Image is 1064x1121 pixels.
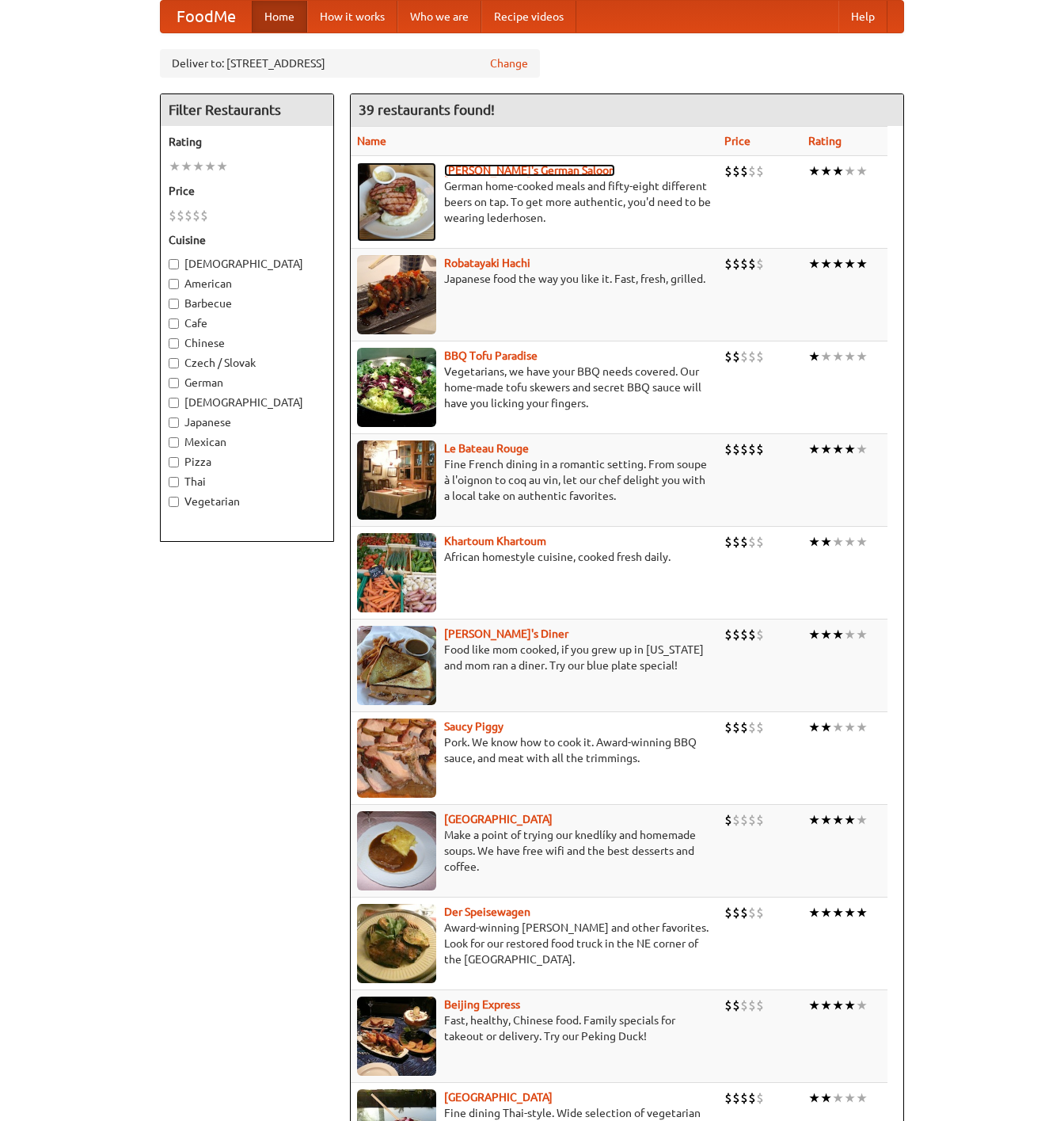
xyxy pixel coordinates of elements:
li: $ [756,255,764,273]
img: czechpoint.jpg [357,811,436,890]
h5: Price [169,183,325,199]
input: Cafe [169,318,179,329]
li: ★ [808,811,820,829]
li: ★ [192,158,204,175]
li: $ [732,533,740,551]
li: $ [740,440,748,458]
li: $ [724,533,732,551]
li: ★ [856,533,868,551]
a: Der Speisewagen [444,906,530,918]
input: American [169,279,179,289]
li: ★ [820,162,832,180]
a: Robatayaki Hachi [444,257,530,269]
li: ★ [832,533,844,551]
li: $ [732,348,740,365]
li: $ [724,904,732,921]
li: ★ [216,158,228,175]
li: ★ [844,440,856,458]
li: ★ [844,626,856,643]
li: ★ [808,626,820,643]
label: Pizza [169,454,325,470]
li: ★ [844,811,856,829]
input: Czech / Slovak [169,358,179,368]
li: $ [748,1089,756,1107]
li: $ [740,626,748,643]
li: $ [756,719,764,736]
a: Recipe videos [481,1,576,32]
a: [GEOGRAPHIC_DATA] [444,1091,553,1104]
label: Czech / Slovak [169,355,325,371]
li: ★ [808,904,820,921]
img: esthers.jpg [357,162,436,242]
li: $ [740,719,748,736]
label: Mexican [169,434,325,450]
li: $ [724,162,732,180]
b: Beijing Express [444,998,520,1011]
p: Food like mom cooked, if you grew up in [US_STATE] and mom ran a diner. Try our blue plate special! [357,642,712,673]
input: Thai [169,477,179,487]
li: ★ [832,348,844,365]
input: Chinese [169,338,179,349]
a: Change [490,55,528,71]
li: $ [200,207,208,224]
li: ★ [856,719,868,736]
input: German [169,378,179,388]
label: American [169,276,325,292]
li: $ [724,440,732,458]
a: Rating [808,135,842,147]
li: $ [732,997,740,1014]
li: ★ [844,255,856,273]
li: ★ [204,158,216,175]
li: $ [732,626,740,643]
li: $ [740,162,748,180]
a: Home [252,1,307,32]
a: BBQ Tofu Paradise [444,349,538,362]
li: ★ [820,255,832,273]
a: Help [838,1,887,32]
li: ★ [856,811,868,829]
a: Name [357,135,386,147]
li: $ [724,1089,732,1107]
input: Mexican [169,437,179,448]
li: ★ [180,158,192,175]
li: ★ [808,1089,820,1107]
p: Pork. We know how to cook it. Award-winning BBQ sauce, and meat with all the trimmings. [357,734,712,766]
li: $ [740,348,748,365]
li: ★ [808,255,820,273]
li: ★ [808,440,820,458]
input: Japanese [169,418,179,428]
b: [GEOGRAPHIC_DATA] [444,813,553,825]
li: $ [169,207,177,224]
label: Cafe [169,315,325,331]
li: ★ [820,533,832,551]
li: ★ [856,255,868,273]
li: ★ [832,255,844,273]
div: Deliver to: [STREET_ADDRESS] [160,49,540,78]
a: Saucy Piggy [444,720,503,733]
a: [PERSON_NAME]'s German Saloon [444,164,615,177]
li: ★ [820,997,832,1014]
li: $ [740,1089,748,1107]
li: ★ [820,719,832,736]
li: ★ [820,1089,832,1107]
li: $ [756,1089,764,1107]
li: ★ [808,719,820,736]
li: ★ [832,719,844,736]
p: Award-winning [PERSON_NAME] and other favorites. Look for our restored food truck in the NE corne... [357,920,712,967]
li: ★ [832,904,844,921]
li: $ [748,904,756,921]
img: saucy.jpg [357,719,436,798]
label: Vegetarian [169,494,325,509]
li: $ [748,348,756,365]
a: Le Bateau Rouge [444,442,529,455]
li: ★ [832,1089,844,1107]
input: Vegetarian [169,497,179,507]
li: $ [748,719,756,736]
label: Barbecue [169,296,325,311]
img: beijing.jpg [357,997,436,1076]
h5: Rating [169,134,325,150]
